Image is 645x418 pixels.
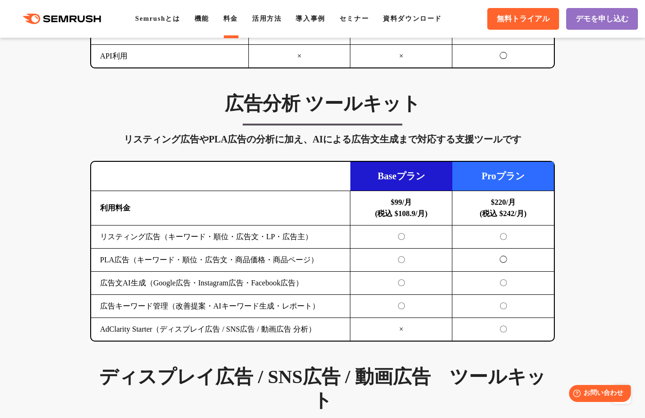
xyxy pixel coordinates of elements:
[350,318,452,341] td: ×
[252,15,281,22] a: 活用方法
[91,272,350,295] td: 広告文AI生成（Google広告・Instagram広告・Facebook広告）
[350,295,452,318] td: 〇
[91,318,350,341] td: AdClarity Starter（ディスプレイ広告 / SNS広告 / 動画広告 分析）
[248,45,350,68] td: ×
[452,45,554,68] td: ◯
[452,295,554,318] td: 〇
[566,8,638,30] a: デモを申し込む
[480,198,526,217] b: $220/月 (税込 $242/月)
[497,14,550,24] span: 無料トライアル
[90,365,555,412] h3: ディスプレイ広告 / SNS広告 / 動画広告 ツールキット
[350,249,452,272] td: 〇
[90,92,555,116] h3: 広告分析 ツールキット
[576,14,628,24] span: デモを申し込む
[195,15,209,22] a: 機能
[350,226,452,249] td: 〇
[91,249,350,272] td: PLA広告（キーワード・順位・広告文・商品価格・商品ページ）
[383,15,442,22] a: 資料ダウンロード
[90,132,555,147] div: リスティング広告やPLA広告の分析に加え、AIによる広告文生成まで対応する支援ツールです
[223,15,238,22] a: 料金
[91,295,350,318] td: 広告キーワード管理（改善提案・AIキーワード生成・レポート）
[375,198,427,217] b: $99/月 (税込 $108.9/月)
[452,249,554,272] td: ◯
[91,226,350,249] td: リスティング広告（キーワード・順位・広告文・LP・広告主）
[350,162,452,191] td: Baseプラン
[296,15,325,22] a: 導入事例
[135,15,180,22] a: Semrushとは
[487,8,559,30] a: 無料トライアル
[339,15,369,22] a: セミナー
[452,318,554,341] td: 〇
[350,45,452,68] td: ×
[100,204,130,212] b: 利用料金
[561,381,635,408] iframe: Help widget launcher
[91,45,248,68] td: API利用
[350,272,452,295] td: 〇
[452,162,554,191] td: Proプラン
[452,226,554,249] td: 〇
[452,272,554,295] td: 〇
